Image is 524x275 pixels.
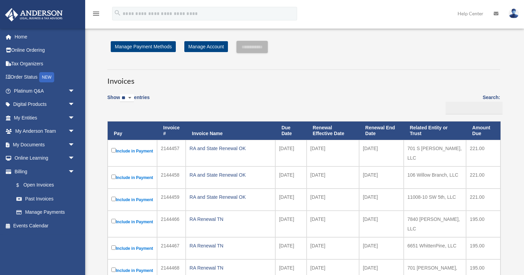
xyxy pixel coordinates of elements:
[307,166,359,189] td: [DATE]
[111,175,116,179] input: Include in Payment
[5,125,85,138] a: My Anderson Teamarrow_drop_down
[5,70,85,84] a: Order StatusNEW
[275,166,307,189] td: [DATE]
[10,192,82,206] a: Past Invoices
[307,211,359,237] td: [DATE]
[111,266,153,275] label: Include in Payment
[189,263,272,273] div: RA Renewal TN
[275,189,307,211] td: [DATE]
[509,9,519,18] img: User Pic
[189,214,272,224] div: RA Renewal TN
[111,268,116,272] input: Include in Payment
[189,170,272,180] div: RA and State Renewal OK
[111,147,153,155] label: Include in Payment
[107,69,500,86] h3: Invoices
[108,122,157,140] th: Pay: activate to sort column descending
[359,166,404,189] td: [DATE]
[157,122,186,140] th: Invoice #: activate to sort column ascending
[404,166,466,189] td: 106 Willow Branch, LLC
[404,211,466,237] td: 7840 [PERSON_NAME], LLC
[5,98,85,111] a: Digital Productsarrow_drop_down
[359,189,404,211] td: [DATE]
[68,165,82,179] span: arrow_drop_down
[275,122,307,140] th: Due Date: activate to sort column ascending
[111,217,153,226] label: Include in Payment
[5,111,85,125] a: My Entitiesarrow_drop_down
[5,151,85,165] a: Online Learningarrow_drop_down
[466,122,500,140] th: Amount Due: activate to sort column ascending
[20,181,24,190] span: $
[5,165,82,178] a: Billingarrow_drop_down
[92,12,100,18] a: menu
[466,237,500,259] td: 195.00
[189,192,272,202] div: RA and State Renewal OK
[275,211,307,237] td: [DATE]
[68,138,82,152] span: arrow_drop_down
[120,94,134,102] select: Showentries
[68,111,82,125] span: arrow_drop_down
[157,140,186,166] td: 2144457
[111,195,153,204] label: Include in Payment
[5,57,85,70] a: Tax Organizers
[157,211,186,237] td: 2144466
[111,197,116,201] input: Include in Payment
[466,189,500,211] td: 221.00
[446,102,503,115] input: Search:
[5,84,85,98] a: Platinum Q&Aarrow_drop_down
[5,138,85,151] a: My Documentsarrow_drop_down
[466,211,500,237] td: 195.00
[68,84,82,98] span: arrow_drop_down
[39,72,54,82] div: NEW
[189,144,272,153] div: RA and State Renewal OK
[111,41,176,52] a: Manage Payment Methods
[404,140,466,166] td: 701 S [PERSON_NAME], LLC
[68,98,82,112] span: arrow_drop_down
[184,41,228,52] a: Manage Account
[68,151,82,165] span: arrow_drop_down
[157,237,186,259] td: 2144467
[443,93,500,114] label: Search:
[359,122,404,140] th: Renewal End Date: activate to sort column ascending
[359,140,404,166] td: [DATE]
[307,237,359,259] td: [DATE]
[92,10,100,18] i: menu
[111,245,116,250] input: Include in Payment
[404,237,466,259] td: 6651 WhittenPine, LLC
[189,241,272,250] div: RA Renewal TN
[10,178,78,192] a: $Open Invoices
[275,140,307,166] td: [DATE]
[359,211,404,237] td: [DATE]
[111,173,153,182] label: Include in Payment
[359,237,404,259] td: [DATE]
[157,166,186,189] td: 2144458
[10,206,82,219] a: Manage Payments
[275,237,307,259] td: [DATE]
[3,8,65,21] img: Anderson Advisors Platinum Portal
[5,44,85,57] a: Online Ordering
[111,219,116,223] input: Include in Payment
[466,166,500,189] td: 221.00
[186,122,275,140] th: Invoice Name: activate to sort column ascending
[111,244,153,253] label: Include in Payment
[5,30,85,44] a: Home
[404,122,466,140] th: Related Entity or Trust: activate to sort column ascending
[107,93,150,109] label: Show entries
[404,189,466,211] td: 11008-10 SW 5th, LLC
[307,140,359,166] td: [DATE]
[68,125,82,139] span: arrow_drop_down
[157,189,186,211] td: 2144459
[307,122,359,140] th: Renewal Effective Date: activate to sort column ascending
[5,219,85,232] a: Events Calendar
[307,189,359,211] td: [DATE]
[111,148,116,152] input: Include in Payment
[466,140,500,166] td: 221.00
[114,9,121,17] i: search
